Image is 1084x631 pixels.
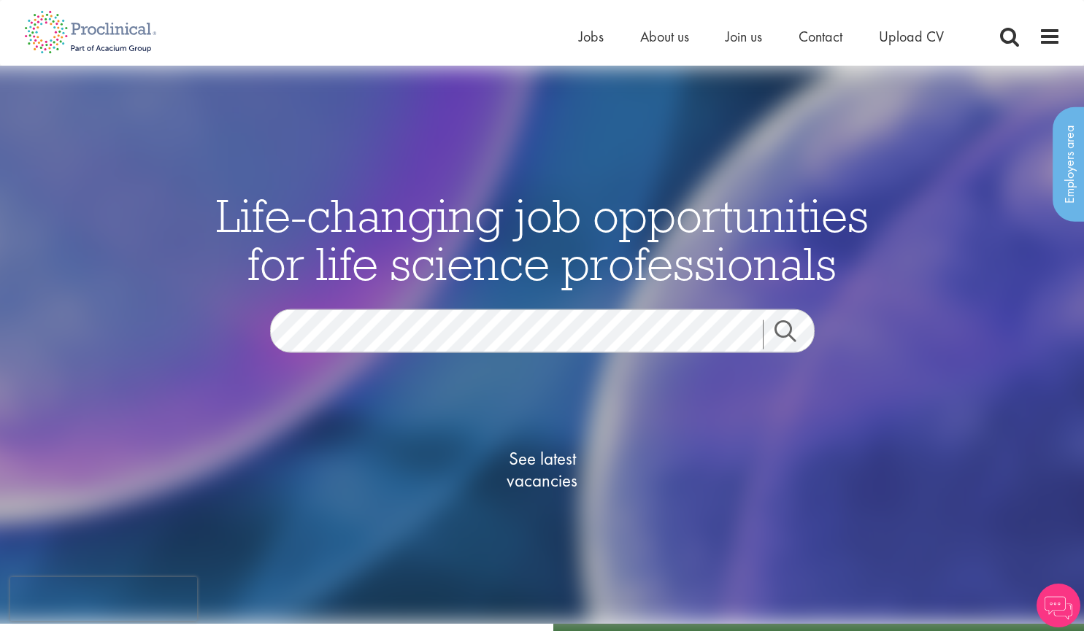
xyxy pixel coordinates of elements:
a: See latestvacancies [469,389,615,549]
a: Upload CV [879,27,944,46]
iframe: reCAPTCHA [10,577,197,621]
a: Contact [799,27,842,46]
a: Job search submit button [763,320,826,349]
a: About us [640,27,689,46]
span: Life-changing job opportunities for life science professionals [216,185,869,292]
a: Jobs [579,27,604,46]
a: Join us [726,27,762,46]
span: See latest vacancies [469,447,615,491]
img: Chatbot [1037,584,1080,627]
